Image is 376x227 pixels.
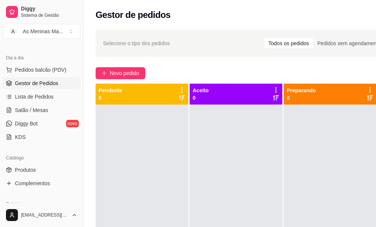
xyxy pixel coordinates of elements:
p: 0 [99,94,122,102]
span: Produtos [15,166,36,174]
p: Pendente [99,87,122,94]
span: Sistema de Gestão [21,12,77,18]
span: Relatórios [6,201,26,207]
span: Diggy [21,6,77,12]
button: Novo pedido [96,67,145,79]
div: Catálogo [3,152,80,164]
span: [EMAIL_ADDRESS][DOMAIN_NAME] [21,212,68,218]
a: Diggy Botnovo [3,118,80,130]
button: Select a team [3,24,80,39]
p: Aceito [193,87,209,94]
span: Lista de Pedidos [15,93,54,100]
span: Selecione o tipo dos pedidos [103,39,170,47]
a: Complementos [3,177,80,189]
p: 0 [287,94,316,102]
p: 0 [193,94,209,102]
span: Complementos [15,180,50,187]
div: As Meninas Ma ... [23,28,63,35]
h2: Gestor de pedidos [96,9,171,21]
span: KDS [15,133,26,141]
a: Salão / Mesas [3,104,80,116]
span: plus [102,71,107,76]
span: A [9,28,17,35]
button: [EMAIL_ADDRESS][DOMAIN_NAME] [3,206,80,224]
span: Pedidos balcão (PDV) [15,66,66,74]
a: Gestor de Pedidos [3,77,80,89]
a: KDS [3,131,80,143]
span: Gestor de Pedidos [15,80,58,87]
p: Preparando [287,87,316,94]
div: Dia a dia [3,52,80,64]
span: Diggy Bot [15,120,38,127]
a: Produtos [3,164,80,176]
span: Salão / Mesas [15,106,48,114]
span: Novo pedido [110,69,139,77]
div: Todos os pedidos [264,38,313,49]
a: Lista de Pedidos [3,91,80,103]
button: Pedidos balcão (PDV) [3,64,80,76]
a: DiggySistema de Gestão [3,3,80,21]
